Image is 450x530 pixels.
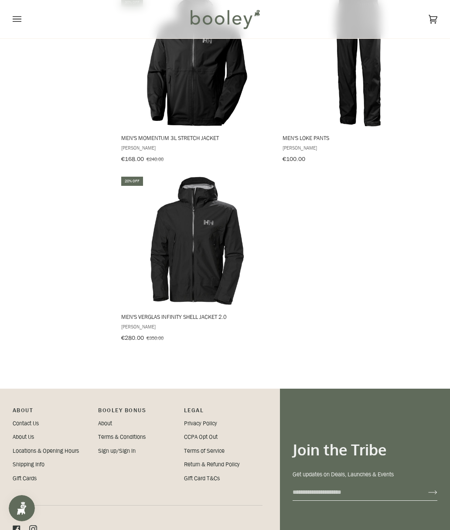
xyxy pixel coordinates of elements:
p: Booley Bonus [98,406,177,419]
a: Locations & Opening Hours [13,447,79,455]
a: Privacy Policy [184,419,217,427]
a: Terms of Service [184,447,225,455]
a: Return & Refund Policy [184,460,240,468]
span: Men's Momentum 3L Stretch Jacket [121,134,273,142]
p: Get updates on Deals, Launches & Events [293,470,437,479]
p: Pipeline_Footer Main [13,406,91,419]
input: your-email@example.com [293,484,414,500]
a: Shipping Info [13,460,44,468]
p: Pipeline_Footer Sub [184,406,262,419]
a: Gift Cards [13,474,37,482]
div: 20% off [121,177,143,186]
span: €240.00 [147,155,164,163]
iframe: Button to open loyalty program pop-up [9,495,35,521]
span: Men's Loke Pants [283,134,435,142]
button: Join [414,486,437,499]
img: Helly Hansen Men's Verglas Infinity Shell Jacket 2.0 Black - Booley Galway [132,175,262,306]
span: €350.00 [147,334,164,342]
span: €100.00 [283,155,305,163]
a: About [98,419,112,427]
a: About Us [13,433,34,441]
a: Sign up/Sign in [98,447,136,455]
span: [PERSON_NAME] [121,323,273,330]
span: €280.00 [121,334,144,342]
a: Terms & Conditions [98,433,146,441]
a: Men's Verglas Infinity Shell Jacket 2.0 [120,175,275,345]
span: Men's Verglas Infinity Shell Jacket 2.0 [121,313,273,321]
img: Booley [187,7,263,32]
span: [PERSON_NAME] [283,144,435,151]
span: [PERSON_NAME] [121,144,273,151]
a: CCPA Opt Out [184,433,218,441]
a: Gift Card T&Cs [184,474,220,482]
h3: Join the Tribe [293,440,437,459]
span: €168.00 [121,155,144,163]
a: Contact Us [13,419,39,427]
